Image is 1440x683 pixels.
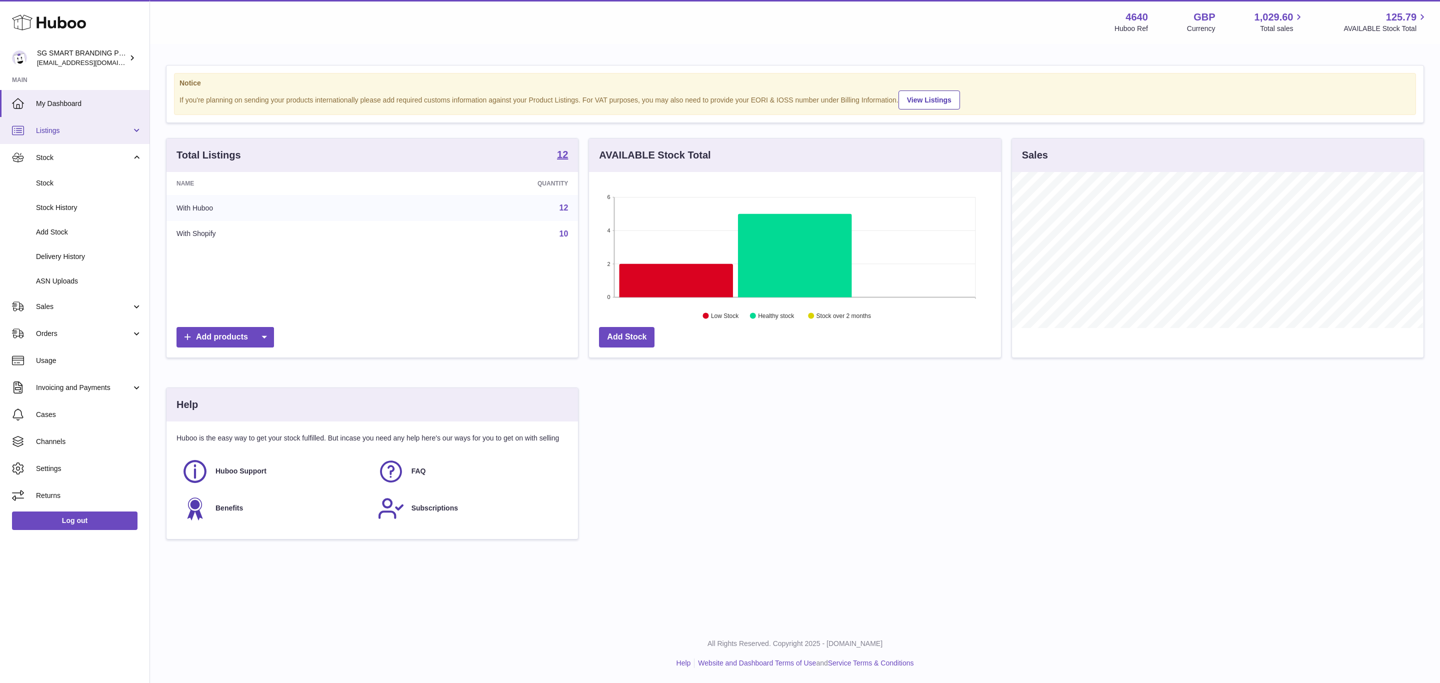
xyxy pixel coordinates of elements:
a: 125.79 AVAILABLE Stock Total [1343,10,1428,33]
p: Huboo is the easy way to get your stock fulfilled. But incase you need any help here's our ways f... [176,433,568,443]
a: Log out [12,511,137,529]
h3: AVAILABLE Stock Total [599,148,710,162]
span: Delivery History [36,252,142,261]
span: 125.79 [1386,10,1416,24]
div: If you're planning on sending your products internationally please add required customs informati... [179,89,1410,109]
a: 12 [557,149,568,161]
a: Help [676,659,691,667]
div: SG SMART BRANDING PTE. LTD. [37,48,127,67]
span: Channels [36,437,142,446]
span: ASN Uploads [36,276,142,286]
a: FAQ [377,458,563,485]
a: Add products [176,327,274,347]
strong: 4640 [1125,10,1148,24]
span: Stock [36,178,142,188]
h3: Help [176,398,198,411]
th: Quantity [388,172,578,195]
span: Returns [36,491,142,500]
a: Benefits [181,495,367,522]
p: All Rights Reserved. Copyright 2025 - [DOMAIN_NAME] [158,639,1432,648]
strong: 12 [557,149,568,159]
text: 4 [607,227,610,233]
span: Stock History [36,203,142,212]
text: 6 [607,194,610,200]
span: Add Stock [36,227,142,237]
span: Total sales [1260,24,1304,33]
h3: Sales [1022,148,1048,162]
span: Benefits [215,503,243,513]
a: 1,029.60 Total sales [1254,10,1305,33]
span: [EMAIL_ADDRESS][DOMAIN_NAME] [37,58,147,66]
span: Invoicing and Payments [36,383,131,392]
h3: Total Listings [176,148,241,162]
span: Sales [36,302,131,311]
span: FAQ [411,466,426,476]
td: With Huboo [166,195,388,221]
span: Subscriptions [411,503,458,513]
text: Healthy stock [758,312,795,319]
img: internalAdmin-4640@internal.huboo.com [12,50,27,65]
span: Orders [36,329,131,338]
a: 10 [559,229,568,238]
a: Add Stock [599,327,654,347]
th: Name [166,172,388,195]
a: Website and Dashboard Terms of Use [698,659,816,667]
text: 0 [607,294,610,300]
span: 1,029.60 [1254,10,1293,24]
span: My Dashboard [36,99,142,108]
span: Usage [36,356,142,365]
a: Huboo Support [181,458,367,485]
li: and [694,658,913,668]
span: AVAILABLE Stock Total [1343,24,1428,33]
div: Huboo Ref [1114,24,1148,33]
span: Cases [36,410,142,419]
a: Subscriptions [377,495,563,522]
div: Currency [1187,24,1215,33]
span: Stock [36,153,131,162]
td: With Shopify [166,221,388,247]
text: Stock over 2 months [816,312,871,319]
a: Service Terms & Conditions [828,659,914,667]
span: Settings [36,464,142,473]
a: View Listings [898,90,960,109]
text: Low Stock [711,312,739,319]
strong: Notice [179,78,1410,88]
text: 2 [607,261,610,267]
strong: GBP [1193,10,1215,24]
a: 12 [559,203,568,212]
span: Huboo Support [215,466,266,476]
span: Listings [36,126,131,135]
